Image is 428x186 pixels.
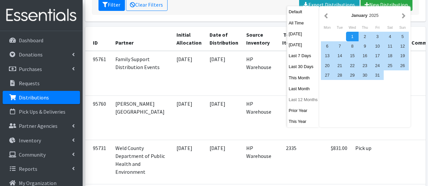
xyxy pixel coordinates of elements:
p: Dashboard [19,37,43,44]
div: 7 [333,41,346,51]
div: 11 [384,41,396,51]
button: Prior Year [287,106,320,115]
div: 9 [359,41,371,51]
a: Pick Ups & Deliveries [3,105,80,118]
a: Inventory [3,134,80,147]
strong: January [351,13,368,18]
td: [DATE] [206,51,243,95]
td: HP Warehouse [243,51,276,95]
td: Family Support Distribution Events [112,51,173,95]
td: [DATE] [173,95,206,140]
div: Tuesday [333,23,346,32]
td: 95760 [85,95,112,140]
div: Monday [321,23,333,32]
td: 95731 [85,140,112,184]
p: Inventory [19,137,41,144]
a: Requests [3,77,80,90]
td: [DATE] [206,140,243,184]
button: All Time [287,18,320,28]
div: 27 [321,70,333,80]
a: Dashboard [3,34,80,47]
td: Weld County Department of Public Health and Environment [112,140,173,184]
div: 31 [371,70,384,80]
p: Community [19,151,46,158]
div: 21 [333,61,346,70]
p: Partner Agencies [19,123,58,129]
div: Sunday [396,23,409,32]
div: 3 [371,32,384,41]
div: 29 [346,70,359,80]
div: 24 [371,61,384,70]
div: 16 [359,51,371,60]
p: Purchases [19,66,42,72]
th: Initial Allocation [173,27,206,51]
p: Reports [19,166,37,172]
div: 1 [346,32,359,41]
td: [PERSON_NAME][GEOGRAPHIC_DATA] [112,95,173,140]
div: 2 [359,32,371,41]
th: Total Items [276,27,301,51]
div: Thursday [359,23,371,32]
div: 28 [333,70,346,80]
div: 10 [371,41,384,51]
div: 8 [346,41,359,51]
p: Distributions [19,94,49,101]
th: Partner [112,27,173,51]
div: 5 [396,32,409,41]
a: Distributions [3,91,80,104]
div: 18 [384,51,396,60]
th: ID [85,27,112,51]
a: Reports [3,162,80,175]
td: [DATE] [173,51,206,95]
button: Last 30 Days [287,62,320,71]
button: Last 7 Days [287,51,320,60]
span: 2025 [369,13,378,18]
p: Donations [19,51,43,58]
img: HumanEssentials [3,4,80,26]
div: Friday [371,23,384,32]
button: This Month [287,73,320,83]
div: 23 [359,61,371,70]
div: 13 [321,51,333,60]
div: 26 [396,61,409,70]
th: Date of Distribution [206,27,243,51]
button: This Year [287,117,320,126]
button: [DATE] [287,40,320,50]
div: 25 [384,61,396,70]
div: 12 [396,41,409,51]
td: $831.00 [301,140,352,184]
div: 15 [346,51,359,60]
td: HP Warehouse [243,140,276,184]
a: Partner Agencies [3,119,80,132]
div: 6 [321,41,333,51]
div: 4 [384,32,396,41]
div: Wednesday [346,23,359,32]
td: 2335 [276,140,301,184]
button: Last Month [287,84,320,93]
a: Community [3,148,80,161]
button: Last 12 Months [287,95,320,104]
div: 17 [371,51,384,60]
div: Saturday [384,23,396,32]
td: HP Warehouse [243,95,276,140]
div: 20 [321,61,333,70]
td: [DATE] [173,140,206,184]
p: Pick Ups & Deliveries [19,108,65,115]
p: Requests [19,80,40,87]
button: [DATE] [287,29,320,39]
div: 30 [359,70,371,80]
button: Default [287,7,320,17]
div: 22 [346,61,359,70]
td: Pick up [352,140,379,184]
td: 255 [276,95,301,140]
a: Purchases [3,62,80,76]
td: 341 [276,51,301,95]
a: Donations [3,48,80,61]
td: 95761 [85,51,112,95]
td: [DATE] [206,95,243,140]
th: Source Inventory [243,27,276,51]
div: 19 [396,51,409,60]
div: 14 [333,51,346,60]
